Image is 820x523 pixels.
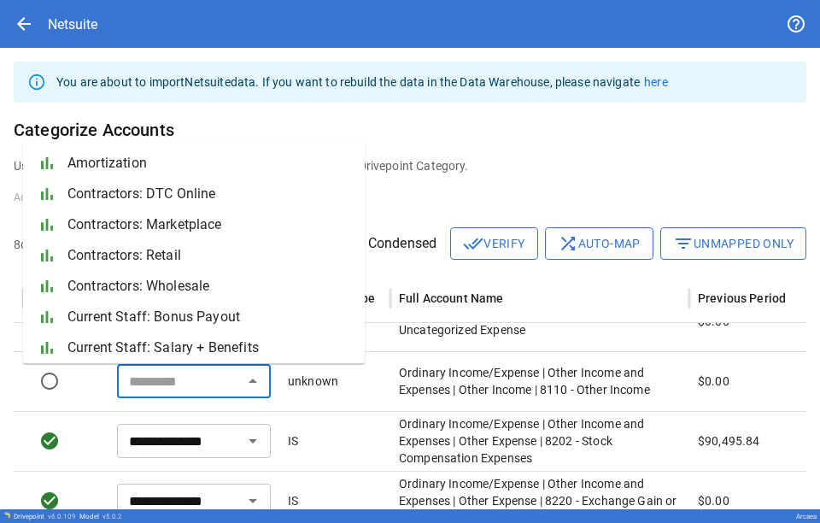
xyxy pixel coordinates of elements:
div: Previous Period [698,291,786,305]
div: Arcaea [796,513,817,520]
span: Accounts map last updated: [DATE] 02:43:19 PM [14,191,251,203]
span: Condensed [368,233,436,254]
div: Netsuite [48,16,97,32]
button: Verify [450,227,537,260]
button: Open [241,489,265,513]
img: Drivepoint [3,512,10,519]
span: bar_chart [37,214,57,235]
div: Model [79,513,122,520]
div: Full Account Name [399,291,504,305]
span: bar_chart [37,153,57,173]
span: Amortization [67,153,351,173]
div: Drivepoint [14,513,76,520]
span: bar_chart [37,245,57,266]
span: v 6.0.109 [48,513,76,520]
span: Contractors: Retail [67,245,351,266]
span: Current Staff: Salary + Benefits [67,338,351,358]
span: Contractors: DTC Online [67,184,351,204]
a: here [644,75,668,89]
span: v 5.0.2 [102,513,122,520]
span: Contractors: Wholesale [67,276,351,297]
button: Open [241,429,265,453]
span: filter_list [673,233,694,254]
h6: Categorize Accounts [14,116,806,144]
span: Contractors: Marketplace [67,214,351,235]
span: Current Staff: Bonus Payout [67,307,351,327]
p: IS [288,432,298,450]
span: done_all [463,233,483,254]
button: Close [241,369,265,393]
p: IS [288,492,298,509]
span: bar_chart [37,276,57,297]
span: bar_chart [37,184,57,204]
p: unknown [288,373,338,390]
span: bar_chart [37,338,57,358]
p: 8 of 221 unmapped [14,236,111,253]
p: $0.00 [698,492,729,509]
span: arrow_back [14,14,34,34]
p: Ordinary Income/Expense | Other Income and Expenses | Other Income | 8110 - Other Income [399,364,681,398]
div: You are about to import Netsuite data. If you want to rebuild the data in the Data Warehouse, ple... [56,67,668,97]
p: $0.00 [698,373,729,390]
p: $90,495.84 [698,432,760,450]
span: bar_chart [37,307,57,327]
span: shuffle [558,233,578,254]
button: Auto-map [545,227,653,260]
p: Ordinary Income/Expense | Other Income and Expenses | Other Expense | 8202 - Stock Compensation E... [399,415,681,467]
button: Unmapped Only [660,227,806,260]
p: Use the table below to map each of your financial accounts to a Drivepoint Category. [14,157,806,174]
